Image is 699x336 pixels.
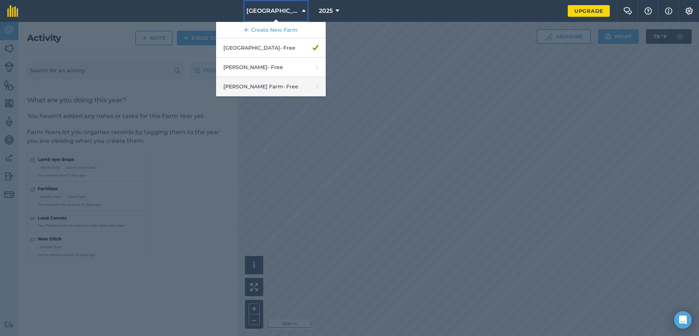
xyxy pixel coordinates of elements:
[623,7,632,15] img: Two speech bubbles overlapping with the left bubble in the forefront
[568,5,610,17] a: Upgrade
[216,38,326,58] a: [GEOGRAPHIC_DATA]- Free
[246,7,299,15] span: [GEOGRAPHIC_DATA]
[319,7,333,15] span: 2025
[7,5,18,17] img: fieldmargin Logo
[216,77,326,96] a: [PERSON_NAME] Farm- Free
[216,58,326,77] a: [PERSON_NAME]- Free
[216,22,326,38] a: Create New Farm
[644,7,653,15] img: A question mark icon
[685,7,694,15] img: A cog icon
[665,7,672,15] img: svg+xml;base64,PHN2ZyB4bWxucz0iaHR0cDovL3d3dy53My5vcmcvMjAwMC9zdmciIHdpZHRoPSIxNyIgaGVpZ2h0PSIxNy...
[674,311,692,329] div: Open Intercom Messenger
